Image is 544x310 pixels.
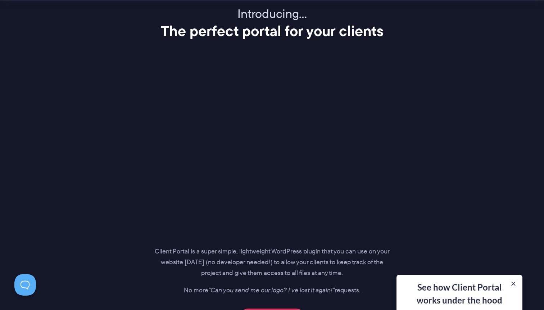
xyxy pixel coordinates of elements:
iframe: Toggle Customer Support [14,274,36,296]
p: Introducing… [36,6,508,22]
p: No more requests. [154,285,390,296]
p: Client Portal is a super simple, lightweight WordPress plugin that you can use on your website [D... [154,246,390,279]
h2: The perfect portal for your clients [36,22,508,40]
i: "Can you send me our logo? I've lost it again!" [208,286,335,295]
